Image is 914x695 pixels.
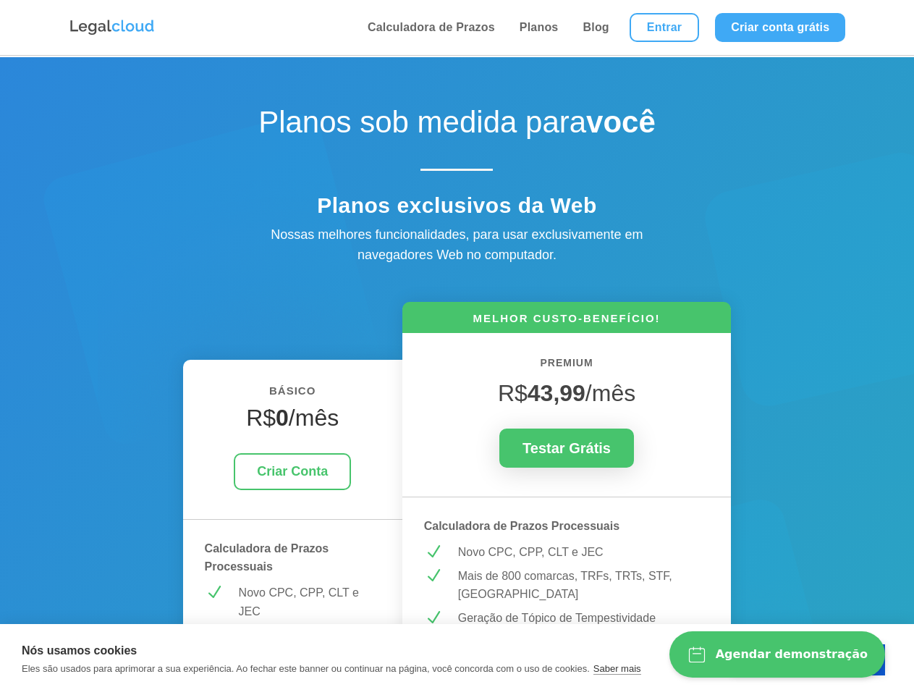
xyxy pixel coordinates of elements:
img: Logo da Legalcloud [69,18,156,37]
strong: 0 [276,405,289,431]
span: N [424,609,442,627]
span: N [424,567,442,585]
strong: você [586,105,656,139]
p: Novo CPC, CPP, CLT e JEC [239,584,381,620]
p: Eles são usados para aprimorar a sua experiência. Ao fechar este banner ou continuar na página, v... [22,663,590,674]
p: Novo CPC, CPP, CLT e JEC [458,543,710,562]
a: Saber mais [593,663,641,675]
a: Criar conta grátis [715,13,845,42]
strong: 43,99 [528,380,585,406]
h1: Planos sob medida para [203,104,710,148]
h6: MELHOR CUSTO-BENEFÍCIO! [402,311,732,333]
a: Criar Conta [234,453,351,490]
div: Nossas melhores funcionalidades, para usar exclusivamente em navegadores Web no computador. [240,224,674,266]
span: R$ /mês [498,380,635,406]
a: Testar Grátis [499,429,634,468]
span: N [205,584,223,602]
p: Mais de 800 comarcas, TRFs, TRTs, STF, [GEOGRAPHIC_DATA] [458,567,710,604]
strong: Calculadora de Prazos Processuais [205,542,329,573]
h6: BÁSICO [205,382,381,408]
h6: PREMIUM [424,355,710,379]
strong: Nós usamos cookies [22,644,137,657]
h4: Planos exclusivos da Web [203,193,710,226]
strong: Calculadora de Prazos Processuais [424,520,619,532]
h4: R$ /mês [205,404,381,439]
a: Entrar [630,13,699,42]
p: Geração de Tópico de Tempestividade [458,609,710,628]
span: N [424,543,442,561]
